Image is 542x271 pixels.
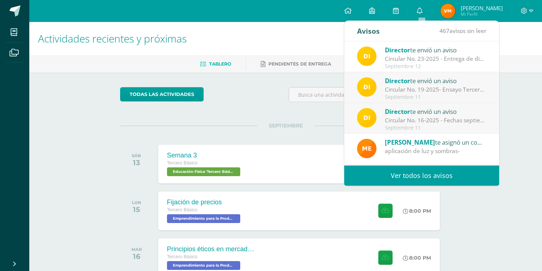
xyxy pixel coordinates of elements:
[167,198,242,206] div: Fijación de precios
[403,255,431,261] div: 8:00 PM
[132,158,141,167] div: 13
[385,137,487,147] div: te asignó un comentario en 'Contorno, luces y sombras' para 'Artes Visuales'
[385,46,410,54] span: Director
[385,63,487,70] div: Septiembre 12
[385,116,487,125] div: Circular No. 16-2025 - Fechas septiembre: Estimados padres de familia y/o encargados Compartimos ...
[38,31,187,45] span: Actividades recientes y próximas
[132,153,141,158] div: SÁB
[357,21,380,41] div: Avisos
[261,58,331,70] a: Pendientes de entrega
[344,166,499,186] a: Ver todos los avisos
[209,61,231,67] span: Tablero
[257,122,315,129] span: SEPTIEMBRE
[385,77,410,85] span: Director
[167,245,255,253] div: Principios éticos en mercadotecnia y publicidad
[385,147,487,155] div: aplicación de luz y sombras-
[131,247,142,252] div: MAR
[385,138,435,146] span: [PERSON_NAME]
[268,61,331,67] span: Pendientes de entrega
[167,167,240,176] span: Educación Física 'Tercero Básico B'
[167,160,197,166] span: Tercero Básico
[357,77,376,97] img: f0b35651ae50ff9c693c4cbd3f40c4bb.png
[120,87,204,101] a: todas las Actividades
[132,200,141,205] div: LUN
[167,207,197,212] span: Tercero Básico
[385,107,487,116] div: te envió un aviso
[385,45,487,55] div: te envió un aviso
[439,27,449,35] span: 467
[132,205,141,214] div: 15
[357,139,376,158] img: bd5c7d90de01a998aac2bc4ae78bdcd9.png
[461,4,503,12] span: [PERSON_NAME]
[167,152,242,159] div: Semana 3
[441,4,455,18] img: 23a45db4e3e8fe665997088d6de0659d.png
[385,107,410,116] span: Director
[167,214,240,223] span: Emprendimiento para la Productividad 'Tercero Básico B'
[439,27,486,35] span: avisos sin leer
[385,76,487,85] div: te envió un aviso
[289,88,451,102] input: Busca una actividad próxima aquí...
[357,108,376,127] img: f0b35651ae50ff9c693c4cbd3f40c4bb.png
[385,85,487,94] div: Circular No. 19-2025- Ensayo Tercero Básico: Estimados padres de familia y/o encargados Compartim...
[403,208,431,214] div: 8:00 PM
[385,55,487,63] div: Circular No. 23-2025 - Entrega de diplomas Tercero Básico.: Estimados padres de familia y/o encar...
[461,11,503,17] span: Mi Perfil
[385,94,487,100] div: Septiembre 11
[385,125,487,131] div: Septiembre 11
[167,254,197,259] span: Tercero Básico
[167,261,240,270] span: Emprendimiento para la Productividad 'Tercero Básico B'
[200,58,231,70] a: Tablero
[357,47,376,66] img: f0b35651ae50ff9c693c4cbd3f40c4bb.png
[131,252,142,261] div: 16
